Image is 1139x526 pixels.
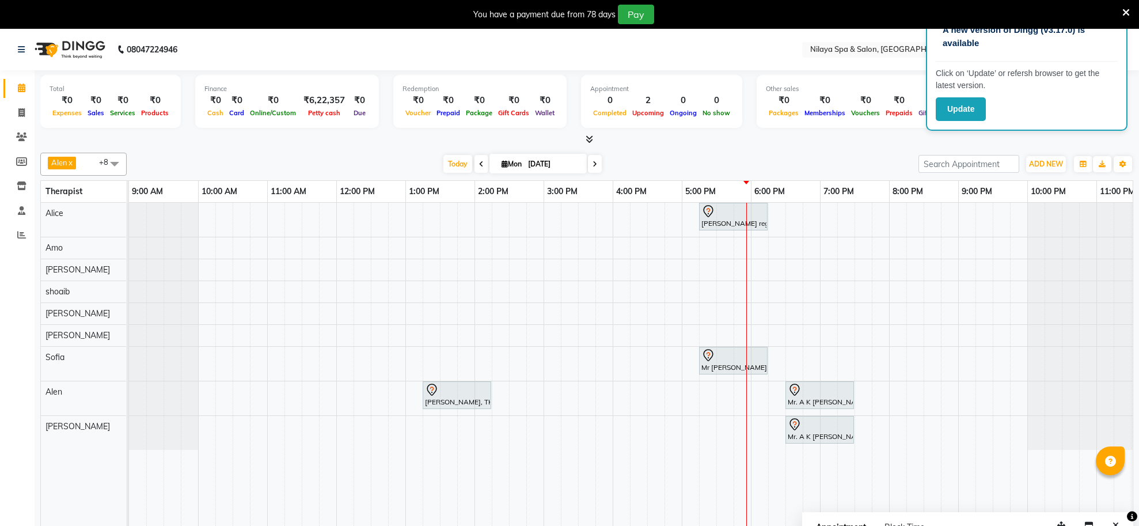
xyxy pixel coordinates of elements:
[629,109,667,117] span: Upcoming
[403,109,434,117] span: Voucher
[45,421,110,432] span: [PERSON_NAME]
[473,9,616,21] div: You have a payment due from 78 days
[107,94,138,107] div: ₹0
[787,418,853,442] div: Mr. A K [PERSON_NAME], TK04, 06:30 PM-07:30 PM, Deep Tissue Repair Therapy([DEMOGRAPHIC_DATA]) 60...
[525,156,582,173] input: 2025-09-01
[45,308,110,319] span: [PERSON_NAME]
[751,183,788,200] a: 6:00 PM
[99,157,117,166] span: +8
[204,94,226,107] div: ₹0
[890,183,926,200] a: 8:00 PM
[766,109,802,117] span: Packages
[1029,160,1063,168] span: ADD NEW
[268,183,309,200] a: 11:00 AM
[45,264,110,275] span: [PERSON_NAME]
[495,109,532,117] span: Gift Cards
[45,330,110,340] span: [PERSON_NAME]
[936,67,1118,92] p: Click on ‘Update’ or refersh browser to get the latest version.
[475,183,511,200] a: 2:00 PM
[403,84,557,94] div: Redemption
[199,183,240,200] a: 10:00 AM
[337,183,378,200] a: 12:00 PM
[544,183,580,200] a: 3:00 PM
[802,94,848,107] div: ₹0
[247,109,299,117] span: Online/Custom
[1028,183,1069,200] a: 10:00 PM
[350,94,370,107] div: ₹0
[495,94,532,107] div: ₹0
[629,94,667,107] div: 2
[45,387,62,397] span: Alen
[916,109,952,117] span: Gift Cards
[403,94,434,107] div: ₹0
[943,24,1111,50] p: A new version of Dingg (v3.17.0) is available
[936,97,986,121] button: Update
[424,383,490,407] div: [PERSON_NAME], TK01, 01:15 PM-02:15 PM, Traditional Swedish Relaxation Therapy([DEMOGRAPHIC_DATA]...
[821,183,857,200] a: 7:00 PM
[590,84,733,94] div: Appointment
[138,109,172,117] span: Products
[51,158,67,167] span: Alen
[443,155,472,173] span: Today
[29,33,108,66] img: logo
[305,109,343,117] span: Petty cash
[204,109,226,117] span: Cash
[802,109,848,117] span: Memberships
[299,94,350,107] div: ₹6,22,357
[848,94,883,107] div: ₹0
[85,94,107,107] div: ₹0
[45,186,82,196] span: Therapist
[45,243,63,253] span: Amo
[959,183,995,200] a: 9:00 PM
[766,94,802,107] div: ₹0
[463,94,495,107] div: ₹0
[590,94,629,107] div: 0
[434,94,463,107] div: ₹0
[700,349,766,373] div: Mr [PERSON_NAME] new No., TK03, 05:15 PM-06:15 PM, Deep Tissue Repair Therapy([DEMOGRAPHIC_DATA])...
[916,94,952,107] div: ₹0
[1097,183,1138,200] a: 11:00 PM
[434,109,463,117] span: Prepaid
[85,109,107,117] span: Sales
[918,155,1019,173] input: Search Appointment
[883,109,916,117] span: Prepaids
[766,84,952,94] div: Other sales
[45,352,64,362] span: Sofia
[1091,480,1127,514] iframe: chat widget
[618,5,654,24] button: Pay
[700,109,733,117] span: No show
[45,286,70,297] span: shoaib
[613,183,650,200] a: 4:00 PM
[107,109,138,117] span: Services
[247,94,299,107] div: ₹0
[50,84,172,94] div: Total
[667,94,700,107] div: 0
[127,33,177,66] b: 08047224946
[138,94,172,107] div: ₹0
[45,208,63,218] span: Alice
[682,183,719,200] a: 5:00 PM
[787,383,853,407] div: Mr. A K [PERSON_NAME], TK05, 06:30 PM-07:30 PM, Deep Tissue Repair Therapy([DEMOGRAPHIC_DATA]) 60...
[700,205,766,229] div: [PERSON_NAME] reguler guest, TK02, 05:15 PM-06:15 PM, Deep Tissue Repair Therapy([DEMOGRAPHIC_DAT...
[700,94,733,107] div: 0
[667,109,700,117] span: Ongoing
[129,183,166,200] a: 9:00 AM
[1026,156,1066,172] button: ADD NEW
[883,94,916,107] div: ₹0
[463,109,495,117] span: Package
[226,94,247,107] div: ₹0
[590,109,629,117] span: Completed
[67,158,73,167] a: x
[848,109,883,117] span: Vouchers
[499,160,525,168] span: Mon
[532,109,557,117] span: Wallet
[204,84,370,94] div: Finance
[50,109,85,117] span: Expenses
[532,94,557,107] div: ₹0
[226,109,247,117] span: Card
[50,94,85,107] div: ₹0
[351,109,369,117] span: Due
[406,183,442,200] a: 1:00 PM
